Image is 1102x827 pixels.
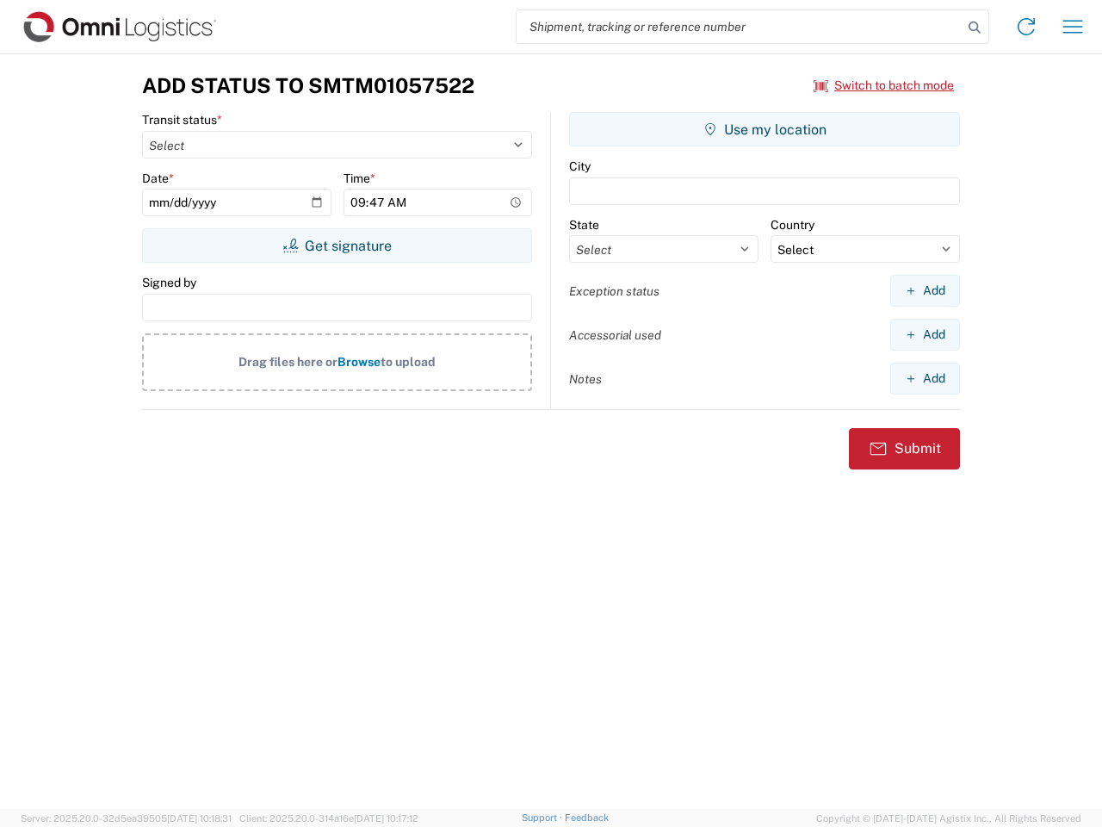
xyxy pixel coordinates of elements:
label: State [569,217,599,233]
span: Drag files here or [238,355,337,369]
button: Use my location [569,112,960,146]
button: Switch to batch mode [814,72,954,100]
span: Browse [337,355,381,369]
button: Submit [849,428,960,469]
a: Support [522,812,565,823]
label: Date [142,171,174,186]
button: Add [890,275,960,307]
button: Get signature [142,228,532,263]
label: Time [344,171,375,186]
button: Add [890,319,960,351]
label: City [569,159,591,174]
span: Client: 2025.20.0-314a16e [239,813,418,824]
span: Server: 2025.20.0-32d5ea39505 [21,813,232,824]
label: Transit status [142,112,222,127]
label: Signed by [142,275,196,290]
h3: Add Status to SMTM01057522 [142,73,474,98]
label: Exception status [569,283,659,299]
button: Add [890,363,960,395]
input: Shipment, tracking or reference number [517,10,963,43]
span: to upload [381,355,436,369]
label: Notes [569,371,602,387]
a: Feedback [565,812,609,823]
span: [DATE] 10:18:31 [167,813,232,824]
label: Accessorial used [569,327,661,343]
span: Copyright © [DATE]-[DATE] Agistix Inc., All Rights Reserved [816,811,1081,826]
label: Country [771,217,814,233]
span: [DATE] 10:17:12 [354,813,418,824]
